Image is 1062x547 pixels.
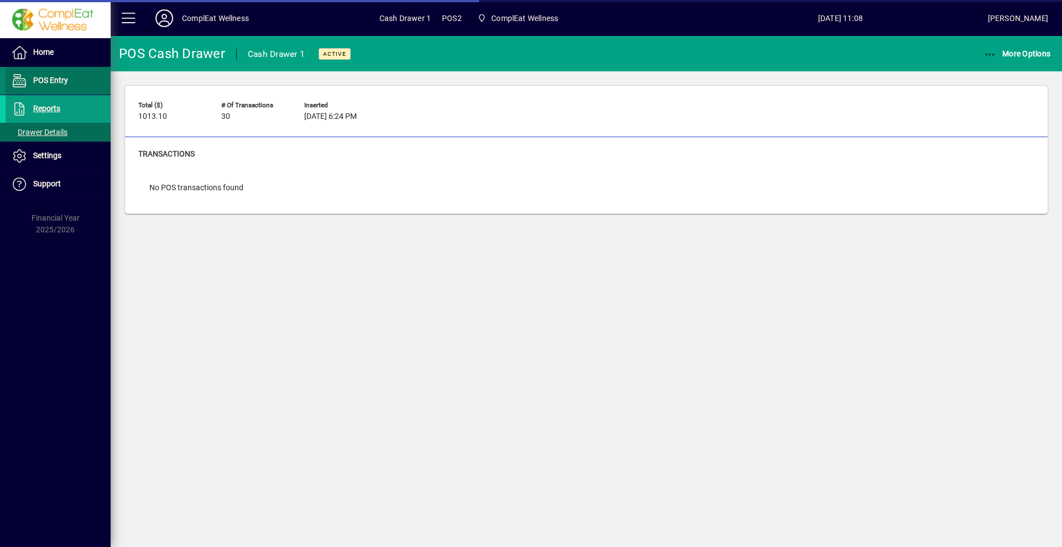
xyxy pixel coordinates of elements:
[6,142,111,170] a: Settings
[138,102,205,109] span: Total ($)
[983,49,1051,58] span: More Options
[138,149,195,158] span: Transactions
[304,112,357,121] span: [DATE] 6:24 PM
[323,50,346,58] span: Active
[248,45,305,63] div: Cash Drawer 1
[6,170,111,198] a: Support
[988,9,1048,27] div: [PERSON_NAME]
[693,9,988,27] span: [DATE] 11:08
[11,128,67,137] span: Drawer Details
[33,151,61,160] span: Settings
[119,45,225,62] div: POS Cash Drawer
[491,9,558,27] span: ComplEat Wellness
[33,104,60,113] span: Reports
[138,171,254,205] div: No POS transactions found
[33,76,68,85] span: POS Entry
[6,67,111,95] a: POS Entry
[221,112,230,121] span: 30
[147,8,182,28] button: Profile
[221,102,288,109] span: # of Transactions
[33,48,54,56] span: Home
[442,9,462,27] span: POS2
[6,39,111,66] a: Home
[6,123,111,142] a: Drawer Details
[981,44,1054,64] button: More Options
[138,112,167,121] span: 1013.10
[304,102,371,109] span: Inserted
[182,9,249,27] div: ComplEat Wellness
[33,179,61,188] span: Support
[379,9,431,27] span: Cash Drawer 1
[473,8,563,28] span: ComplEat Wellness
